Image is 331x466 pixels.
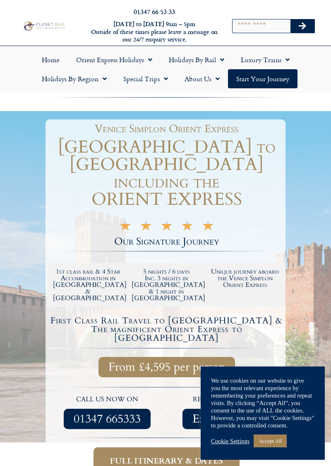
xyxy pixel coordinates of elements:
[108,362,225,372] span: From £4,595 per person
[74,414,141,424] span: 01347 665333
[115,69,176,88] a: Special Trips
[171,394,282,405] p: request a quote
[192,414,260,424] span: Enquire Now
[176,69,228,88] a: About Us
[53,268,123,301] h2: 1st class rail & 4 Star Accommodation in [GEOGRAPHIC_DATA] & [GEOGRAPHIC_DATA]
[254,434,287,447] a: Accept All
[22,20,66,31] img: Planet Rail Train Holidays Logo
[90,20,218,44] h6: [DATE] to [DATE] 9am – 5pm Outside of these times please leave a message on our 24/7 enquiry serv...
[119,222,214,232] div: 5/5
[52,124,281,134] h1: Venice Simplon Orient Express
[132,268,202,301] h2: 5 nights / 6 days Inc. 3 nights in [GEOGRAPHIC_DATA] & 1 night in [GEOGRAPHIC_DATA]
[201,224,214,232] i: ★
[210,268,280,288] h2: Unique journey aboard the Venice Simplon Orient Express
[161,50,233,69] a: Holidays by Rail
[110,456,223,466] span: Full itinerary & dates
[34,50,68,69] a: Home
[68,50,161,69] a: Orient Express Holidays
[134,7,175,16] a: 01347 66 53 33
[182,409,270,429] a: Enquire Now
[211,437,249,445] a: Cookie Settings
[228,69,297,88] a: Start your Journey
[52,394,163,405] p: call us now on
[49,316,284,342] h4: First Class Rail Travel to [GEOGRAPHIC_DATA] & The magnificent Orient Express to [GEOGRAPHIC_DATA]
[290,19,314,33] button: Search
[211,377,314,429] div: We use cookies on our website to give you the most relevant experience by remembering your prefer...
[98,357,235,377] a: From £4,595 per person
[64,409,151,429] a: 01347 665333
[34,69,115,88] a: Holidays by Region
[139,224,152,232] i: ★
[48,237,285,247] h2: Our Signature Journey
[48,138,285,208] h1: [GEOGRAPHIC_DATA] to [GEOGRAPHIC_DATA] including the ORIENT EXPRESS
[181,224,194,232] i: ★
[119,224,132,232] i: ★
[233,50,298,69] a: Luxury Trains
[160,224,173,232] i: ★
[4,50,327,88] nav: Menu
